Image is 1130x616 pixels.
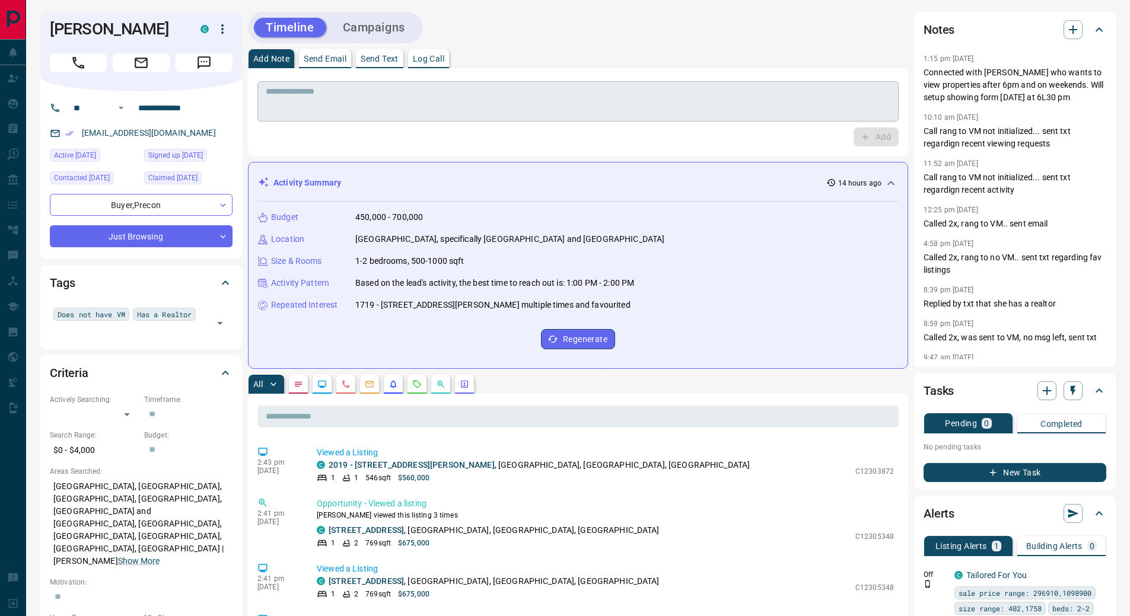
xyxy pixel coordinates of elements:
p: 1 [354,473,358,483]
div: Sun Aug 17 2025 [50,171,138,188]
p: 546 sqft [365,473,391,483]
div: Tasks [924,376,1106,405]
p: 769 sqft [365,538,391,548]
svg: Calls [341,379,351,389]
p: 11:52 am [DATE] [924,159,978,168]
button: Campaigns [331,18,417,37]
span: sale price range: 296910,1098900 [959,587,1091,599]
div: condos.ca [317,577,325,585]
p: Connected with [PERSON_NAME] who wants to view properties after 6pm and on weekends. Will setup s... [924,66,1106,104]
p: , [GEOGRAPHIC_DATA], [GEOGRAPHIC_DATA], [GEOGRAPHIC_DATA] [329,524,660,537]
p: 450,000 - 700,000 [355,211,423,224]
div: Sun Aug 17 2025 [50,149,138,165]
p: Called 2x, rang to VM.. sent email [924,218,1106,230]
p: No pending tasks [924,438,1106,456]
span: Claimed [DATE] [148,172,198,184]
p: 8:59 pm [DATE] [924,320,974,328]
div: Activity Summary14 hours ago [258,172,898,194]
p: 2 [354,538,358,548]
p: Based on the lead's activity, the best time to reach out is: 1:00 PM - 2:00 PM [355,277,634,289]
p: 2 [354,589,358,599]
p: 769 sqft [365,589,391,599]
p: Log Call [413,55,444,63]
svg: Emails [365,379,374,389]
p: 9:47 am [DATE] [924,353,974,362]
div: condos.ca [954,571,963,579]
p: [DATE] [257,518,299,526]
p: Actively Searching: [50,394,138,405]
div: condos.ca [317,526,325,534]
button: Show More [118,555,160,567]
p: All [253,380,263,388]
p: 0 [1090,542,1094,550]
p: Viewed a Listing [317,563,894,575]
h2: Tags [50,273,75,292]
p: 1 [331,473,335,483]
div: Criteria [50,359,233,387]
p: , [GEOGRAPHIC_DATA], [GEOGRAPHIC_DATA], [GEOGRAPHIC_DATA] [329,575,660,588]
p: $0 - $4,000 [50,441,138,460]
a: [STREET_ADDRESS] [329,525,404,535]
p: Replied by txt that she has a realtor [924,298,1106,310]
span: Active [DATE] [54,149,96,161]
p: 14 hours ago [838,178,881,189]
div: Notes [924,15,1106,44]
p: 0 [984,419,989,427]
p: $560,000 [398,473,429,483]
h2: Tasks [924,381,954,400]
span: size range: 402,1758 [959,602,1042,614]
p: 2:41 pm [257,509,299,518]
p: Budget: [144,430,233,441]
p: 1 [331,538,335,548]
p: Budget [271,211,298,224]
div: Sun Mar 19 2023 [144,149,233,165]
svg: Opportunities [436,379,445,389]
p: Opportunity - Viewed a listing [317,497,894,510]
p: 8:39 pm [DATE] [924,286,974,294]
p: Areas Searched: [50,466,233,477]
p: Size & Rooms [271,255,322,267]
a: [EMAIL_ADDRESS][DOMAIN_NAME] [82,128,216,138]
p: [GEOGRAPHIC_DATA], specifically [GEOGRAPHIC_DATA] and [GEOGRAPHIC_DATA] [355,233,664,245]
p: 1:15 pm [DATE] [924,55,974,63]
p: Called 2x, rang to no VM.. sent txt regarding fav listings [924,251,1106,276]
div: condos.ca [317,461,325,469]
p: $675,000 [398,589,429,599]
p: 4:58 pm [DATE] [924,240,974,248]
h1: [PERSON_NAME] [50,20,183,39]
p: 2:43 pm [257,458,299,467]
p: C12305348 [855,582,894,593]
svg: Agent Actions [460,379,469,389]
span: Email [113,53,170,72]
p: Called 2x, was sent to VM, no msg left, sent txt [924,331,1106,344]
p: Search Range: [50,430,138,441]
p: Activity Pattern [271,277,329,289]
p: 1 [994,542,999,550]
div: Sun Mar 19 2023 [144,171,233,188]
p: [PERSON_NAME] viewed this listing 3 times [317,510,894,521]
span: beds: 2-2 [1052,602,1090,614]
p: C12303872 [855,466,894,477]
button: New Task [924,463,1106,482]
svg: Requests [412,379,422,389]
a: [STREET_ADDRESS] [329,576,404,586]
svg: Lead Browsing Activity [317,379,327,389]
p: Pending [945,419,977,427]
p: Send Text [361,55,399,63]
p: [GEOGRAPHIC_DATA], [GEOGRAPHIC_DATA], [GEOGRAPHIC_DATA], [GEOGRAPHIC_DATA], [GEOGRAPHIC_DATA] and... [50,477,233,571]
p: Off [924,569,947,580]
p: Send Email [304,55,346,63]
p: Completed [1040,420,1083,428]
p: 1719 - [STREET_ADDRESS][PERSON_NAME] multiple times and favourited [355,299,631,311]
p: Motivation: [50,577,233,588]
a: Tailored For You [966,570,1027,580]
p: 1 [331,589,335,599]
h2: Criteria [50,363,88,382]
p: [DATE] [257,583,299,591]
span: Call [50,53,107,72]
p: Location [271,233,304,245]
h2: Notes [924,20,954,39]
div: Tags [50,269,233,297]
span: Signed up [DATE] [148,149,203,161]
div: condos.ca [200,25,209,33]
